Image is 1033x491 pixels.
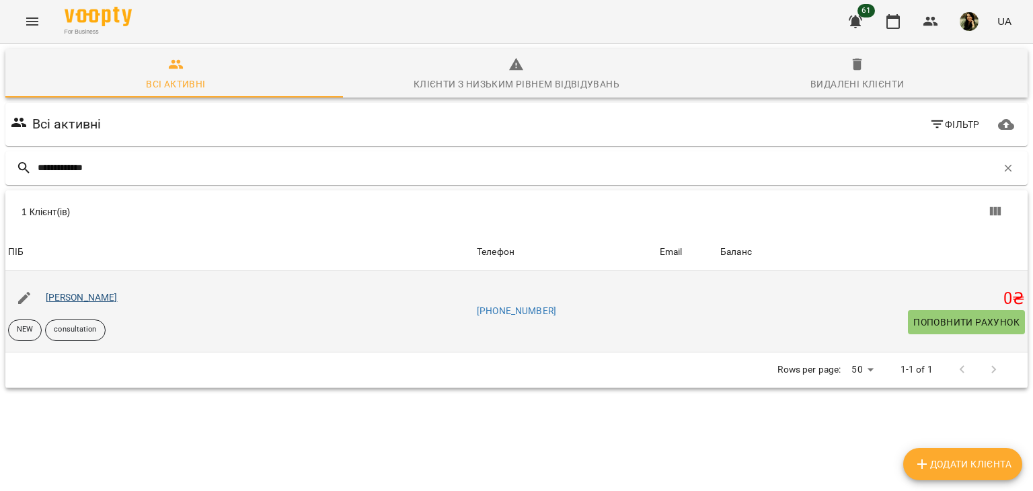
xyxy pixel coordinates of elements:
div: Телефон [477,244,514,260]
a: [PHONE_NUMBER] [477,305,556,316]
button: Поповнити рахунок [908,310,1025,334]
span: Баланс [720,244,1025,260]
div: Email [660,244,683,260]
span: For Business [65,28,132,36]
button: Menu [16,5,48,38]
span: Фільтр [929,116,980,133]
div: Sort [8,244,24,260]
div: Sort [720,244,752,260]
span: Додати клієнта [914,456,1011,472]
p: NEW [17,324,33,336]
div: Table Toolbar [5,190,1028,233]
p: 1-1 of 1 [901,363,933,377]
div: Sort [660,244,683,260]
a: [PERSON_NAME] [46,292,118,303]
button: Додати клієнта [903,448,1022,480]
div: Видалені клієнти [810,76,904,92]
div: ПІБ [8,244,24,260]
div: 1 Клієнт(ів) [22,205,525,219]
span: ПІБ [8,244,471,260]
button: Фільтр [924,112,985,137]
div: NEW [8,319,42,341]
button: Вигляд колонок [979,196,1011,228]
div: Баланс [720,244,752,260]
span: Поповнити рахунок [913,314,1020,330]
span: 61 [857,4,875,17]
h6: Всі активні [32,114,102,135]
div: Всі активні [146,76,205,92]
div: Клієнти з низьким рівнем відвідувань [414,76,619,92]
h5: 0 ₴ [720,289,1025,309]
div: Sort [477,244,514,260]
button: UA [992,9,1017,34]
img: Voopty Logo [65,7,132,26]
div: consultation [45,319,105,341]
span: UA [997,14,1011,28]
div: 50 [846,360,878,379]
span: Email [660,244,715,260]
p: Rows per page: [777,363,841,377]
img: 5ccaf96a72ceb4fb7565109469418b56.jpg [960,12,979,31]
span: Телефон [477,244,654,260]
p: consultation [54,324,96,336]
